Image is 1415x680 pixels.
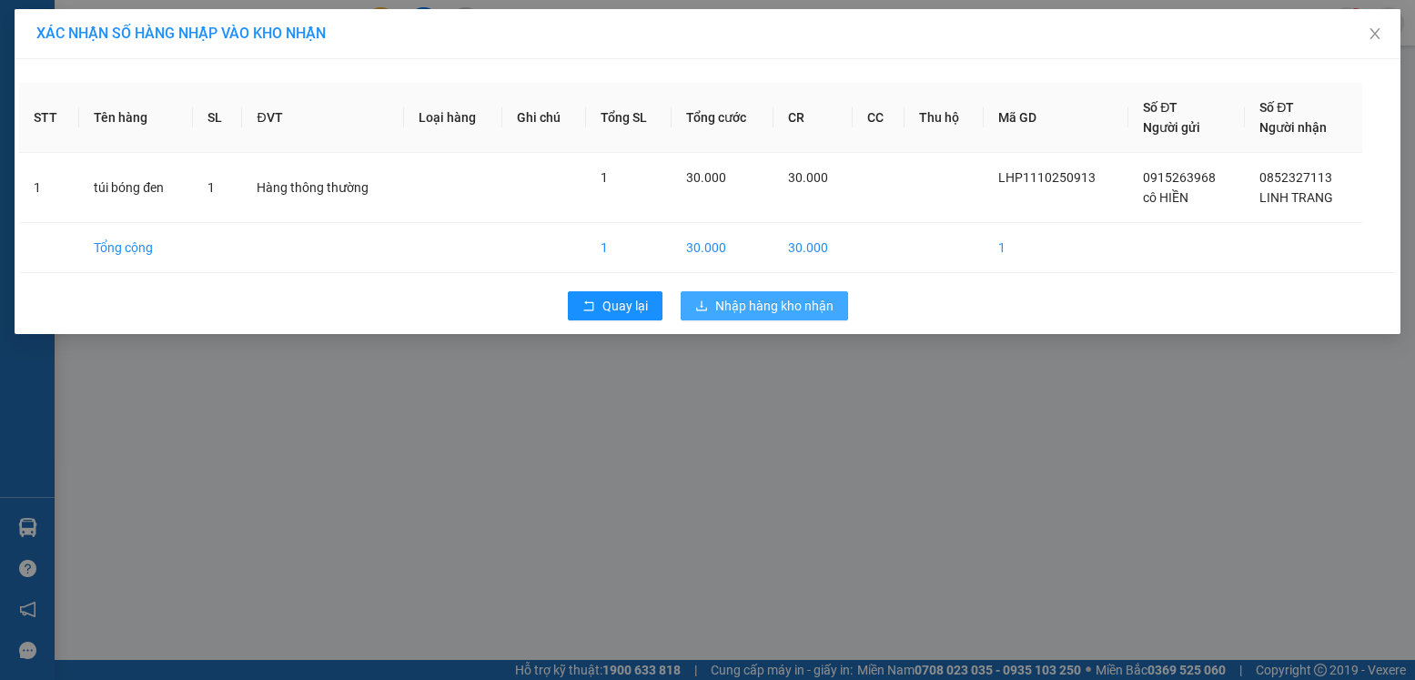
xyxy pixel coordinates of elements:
[1259,120,1327,135] span: Người nhận
[19,83,79,153] th: STT
[1143,190,1188,205] span: cô HIỀN
[36,25,326,42] span: XÁC NHẬN SỐ HÀNG NHẬP VÀO KHO NHẬN
[79,223,192,273] td: Tổng cộng
[998,170,1096,185] span: LHP1110250913
[773,223,853,273] td: 30.000
[242,153,403,223] td: Hàng thông thường
[207,180,215,195] span: 1
[601,170,608,185] span: 1
[79,153,192,223] td: túi bóng đen
[984,83,1128,153] th: Mã GD
[1259,100,1294,115] span: Số ĐT
[695,299,708,314] span: download
[905,83,984,153] th: Thu hộ
[19,153,79,223] td: 1
[672,223,773,273] td: 30.000
[586,83,672,153] th: Tổng SL
[715,296,834,316] span: Nhập hàng kho nhận
[79,83,192,153] th: Tên hàng
[681,291,848,320] button: downloadNhập hàng kho nhận
[242,83,403,153] th: ĐVT
[1259,190,1333,205] span: LINH TRANG
[773,83,853,153] th: CR
[1143,120,1200,135] span: Người gửi
[568,291,662,320] button: rollbackQuay lại
[1259,170,1332,185] span: 0852327113
[788,170,828,185] span: 30.000
[984,223,1128,273] td: 1
[586,223,672,273] td: 1
[602,296,648,316] span: Quay lại
[672,83,773,153] th: Tổng cước
[686,170,726,185] span: 30.000
[502,83,585,153] th: Ghi chú
[404,83,503,153] th: Loại hàng
[193,83,243,153] th: SL
[1143,100,1177,115] span: Số ĐT
[853,83,905,153] th: CC
[1349,9,1400,60] button: Close
[582,299,595,314] span: rollback
[1143,170,1216,185] span: 0915263968
[1368,26,1382,41] span: close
